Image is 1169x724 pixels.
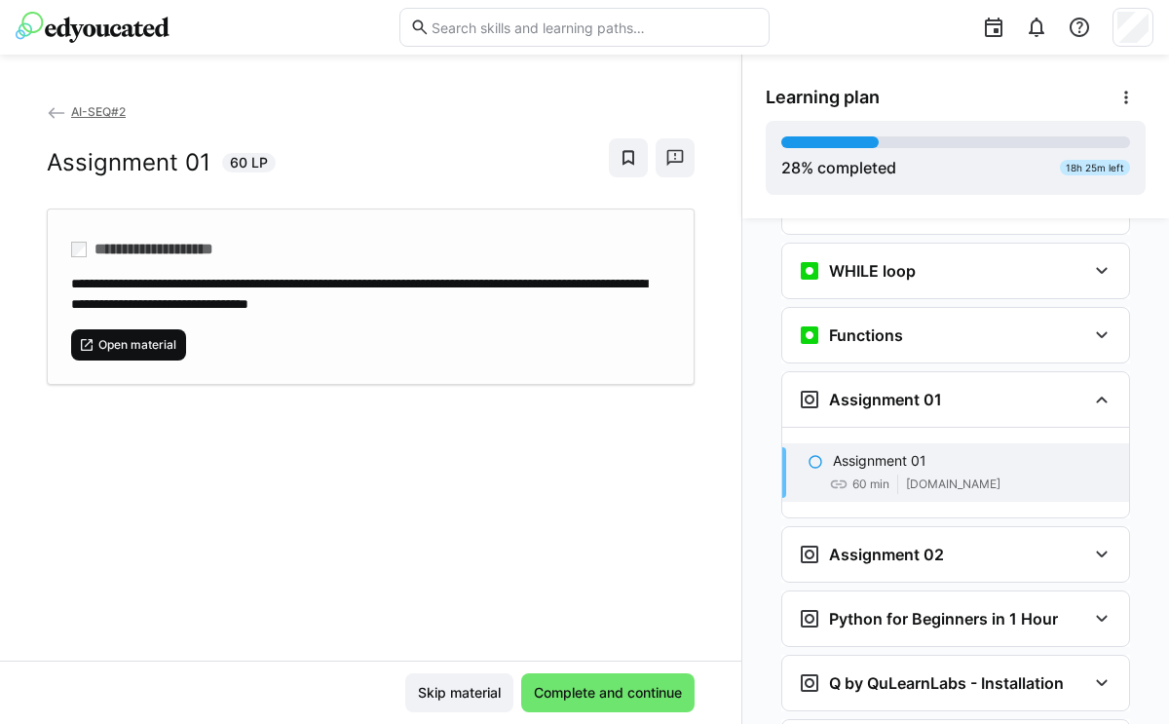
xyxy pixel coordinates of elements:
h3: Assignment 01 [829,390,942,409]
h3: Functions [829,325,903,345]
span: 60 LP [230,153,268,172]
button: Open material [71,329,186,361]
span: AI-SEQ#2 [71,104,126,119]
h2: Assignment 01 [47,148,210,177]
h3: Python for Beginners in 1 Hour [829,609,1058,629]
p: Assignment 01 [833,451,926,471]
span: 28 [781,158,801,177]
button: Skip material [405,673,513,712]
div: 18h 25m left [1060,160,1130,175]
span: 60 min [852,476,889,492]
span: Learning plan [766,87,880,108]
h3: Q by QuLearnLabs - Installation [829,673,1064,693]
h3: WHILE loop [829,261,916,281]
span: Complete and continue [531,683,685,703]
span: Open material [96,337,178,353]
div: % completed [781,156,896,179]
h3: Assignment 02 [829,545,944,564]
span: Skip material [415,683,504,703]
button: Complete and continue [521,673,695,712]
input: Search skills and learning paths… [430,19,759,36]
span: [DOMAIN_NAME] [906,476,1000,492]
a: AI-SEQ#2 [47,104,126,119]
